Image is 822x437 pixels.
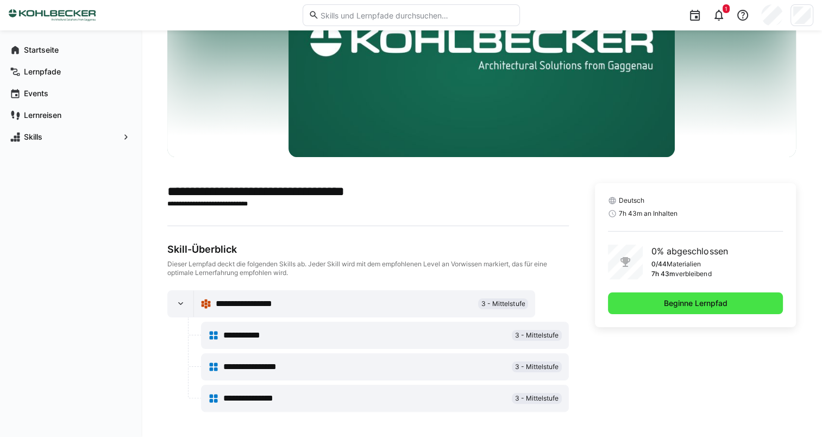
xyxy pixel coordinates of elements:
p: verbleibend [675,270,711,278]
span: 7h 43m an Inhalten [619,209,677,218]
span: 3 - Mittelstufe [481,299,525,308]
span: 1 [725,5,727,12]
span: 3 - Mittelstufe [515,363,559,371]
span: 3 - Mittelstufe [515,331,559,340]
input: Skills und Lernpfade durchsuchen… [319,10,513,20]
p: 7h 43m [651,270,675,278]
span: 3 - Mittelstufe [515,394,559,403]
span: Beginne Lernpfad [662,298,729,309]
p: Materialien [667,260,701,269]
div: Dieser Lernpfad deckt die folgenden Skills ab. Jeder Skill wird mit dem empfohlenen Level an Vorw... [167,260,569,277]
p: 0% abgeschlossen [651,245,727,258]
div: Skill-Überblick [167,244,569,255]
button: Beginne Lernpfad [608,292,783,314]
span: Deutsch [619,196,644,205]
p: 0/44 [651,260,667,269]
